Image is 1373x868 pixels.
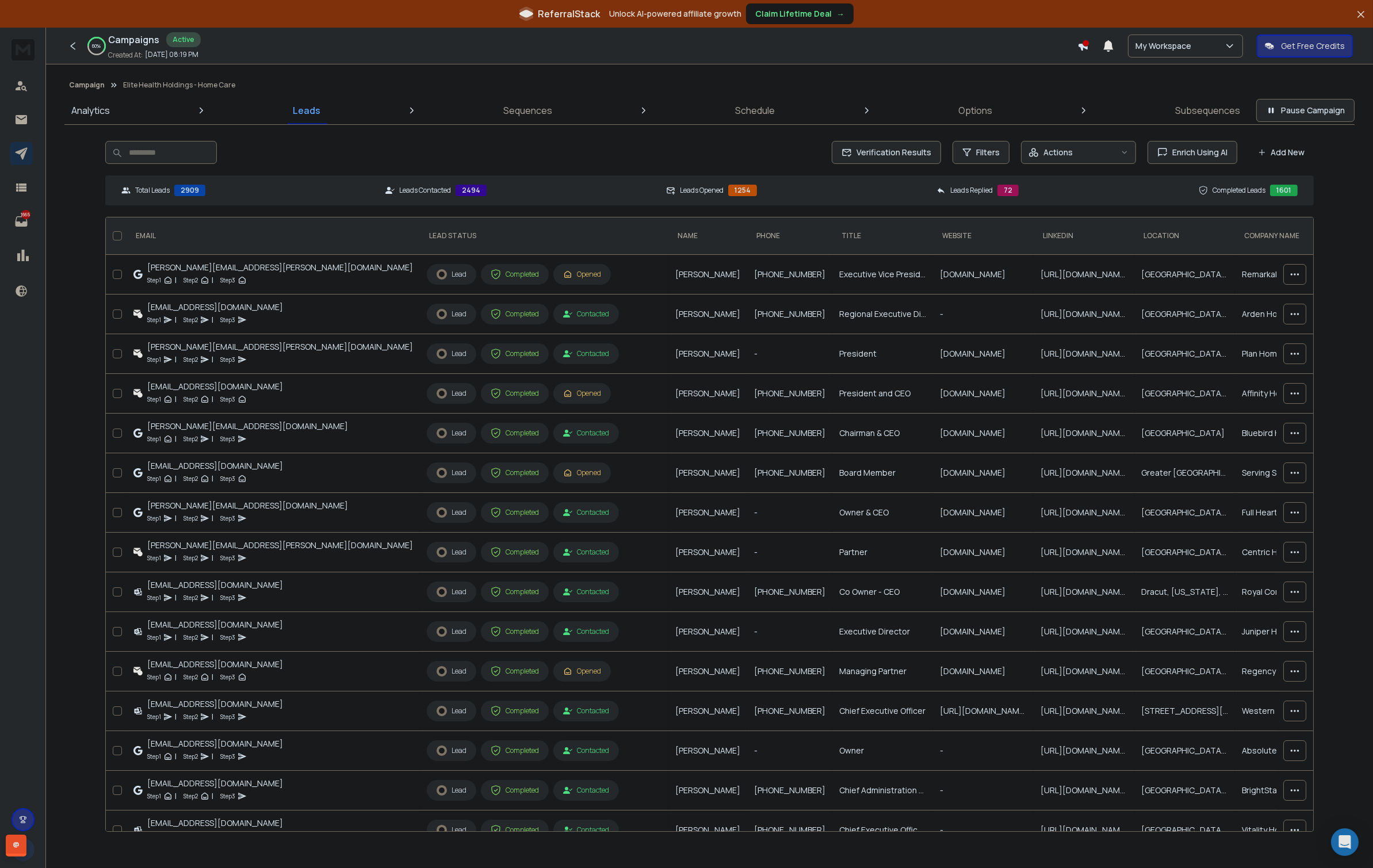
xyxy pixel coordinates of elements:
[668,255,747,295] td: [PERSON_NAME]
[728,185,757,196] div: 1254
[399,186,451,195] p: Leads Contacted
[212,830,213,842] p: |
[1281,40,1345,52] p: Get Free Credits
[1235,255,1336,295] td: Remarkable Hospice
[1034,255,1134,295] td: [URL][DOMAIN_NAME]
[563,468,601,477] div: Opened
[147,301,283,313] div: [EMAIL_ADDRESS][DOMAIN_NAME]
[147,420,348,432] div: [PERSON_NAME][EMAIL_ADDRESS][DOMAIN_NAME]
[563,548,609,557] div: Contacted
[1235,652,1336,691] td: Regency Home HealthCare Services,
[183,314,198,326] p: Step 2
[21,210,30,219] p: 1665
[220,473,235,484] p: Step 3
[933,652,1034,691] td: [DOMAIN_NAME]
[1034,572,1134,612] td: [URL][DOMAIN_NAME]
[93,43,101,49] p: 60 %
[1235,374,1336,414] td: Affinity Home Care,
[1235,334,1336,374] td: Plan Home Health Care
[563,786,609,795] div: Contacted
[1168,97,1247,124] a: Subsequences
[933,731,1034,771] td: -
[1134,612,1235,652] td: [GEOGRAPHIC_DATA], [US_STATE], [GEOGRAPHIC_DATA]
[69,81,105,90] button: Campaign
[668,691,747,731] td: [PERSON_NAME]
[832,453,933,493] td: Board Member
[437,785,466,796] div: Lead
[175,790,177,802] p: |
[563,508,609,517] div: Contacted
[1034,533,1134,572] td: [URL][DOMAIN_NAME]
[496,97,559,124] a: Sequences
[563,825,609,835] div: Contacted
[1213,186,1265,195] p: Completed Leads
[420,217,668,255] th: LEAD STATUS
[220,830,235,842] p: Step 3
[175,513,177,524] p: |
[832,493,933,533] td: Owner & CEO
[147,619,283,630] div: [EMAIL_ADDRESS][DOMAIN_NAME]
[1235,295,1336,334] td: Arden Hospice
[1034,334,1134,374] td: [URL][DOMAIN_NAME]
[147,393,161,405] p: Step 1
[147,381,283,392] div: [EMAIL_ADDRESS][DOMAIN_NAME]
[175,592,177,603] p: |
[147,671,161,683] p: Step 1
[1134,572,1235,612] td: Dracut, [US_STATE], [GEOGRAPHIC_DATA]
[147,540,413,551] div: [PERSON_NAME][EMAIL_ADDRESS][PERSON_NAME][DOMAIN_NAME]
[950,186,993,195] p: Leads Replied
[71,104,110,117] p: Analytics
[668,217,747,255] th: NAME
[1034,374,1134,414] td: [URL][DOMAIN_NAME]
[668,572,747,612] td: [PERSON_NAME]
[747,453,832,493] td: [PHONE_NUMBER]
[852,147,931,158] span: Verification Results
[1235,572,1336,612] td: Royal Comfort Home Care
[220,711,235,722] p: Step 3
[437,626,466,637] div: Lead
[64,97,117,124] a: Analytics
[491,745,539,756] div: Completed
[175,473,177,484] p: |
[668,414,747,453] td: [PERSON_NAME]
[832,731,933,771] td: Owner
[832,810,933,850] td: Chief Executive Officer/Founder
[147,354,161,365] p: Step 1
[1034,493,1134,533] td: [URL][DOMAIN_NAME]
[563,309,609,319] div: Contacted
[491,587,539,597] div: Completed
[147,433,161,445] p: Step 1
[491,269,539,280] div: Completed
[491,349,539,359] div: Completed
[1134,295,1235,334] td: [GEOGRAPHIC_DATA], [US_STATE], [GEOGRAPHIC_DATA]
[147,500,348,511] div: [PERSON_NAME][EMAIL_ADDRESS][DOMAIN_NAME]
[437,468,466,478] div: Lead
[183,274,198,286] p: Step 2
[183,513,198,524] p: Step 2
[832,141,941,164] button: Verification Results
[933,572,1034,612] td: [DOMAIN_NAME]
[832,295,933,334] td: Regional Executive Director
[1235,217,1336,255] th: Company Name
[563,667,601,676] div: Opened
[183,790,198,802] p: Step 2
[147,698,283,710] div: [EMAIL_ADDRESS][DOMAIN_NAME]
[668,771,747,810] td: [PERSON_NAME]
[746,3,854,24] button: Claim Lifetime Deal→
[832,414,933,453] td: Chairman & CEO
[933,255,1034,295] td: [DOMAIN_NAME]
[1034,771,1134,810] td: [URL][DOMAIN_NAME]
[933,691,1034,731] td: [URL][DOMAIN_NAME]
[212,632,213,643] p: |
[668,731,747,771] td: [PERSON_NAME]
[183,473,198,484] p: Step 2
[933,295,1034,334] td: -
[747,295,832,334] td: [PHONE_NUMBER]
[1034,217,1134,255] th: LinkedIn
[747,810,832,850] td: [PHONE_NUMBER]
[832,572,933,612] td: Co Owner - CEO
[1134,374,1235,414] td: [GEOGRAPHIC_DATA], [US_STATE], [GEOGRAPHIC_DATA]
[220,671,235,683] p: Step 3
[1034,414,1134,453] td: [URL][DOMAIN_NAME]
[1235,493,1336,533] td: Full Heart Home Care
